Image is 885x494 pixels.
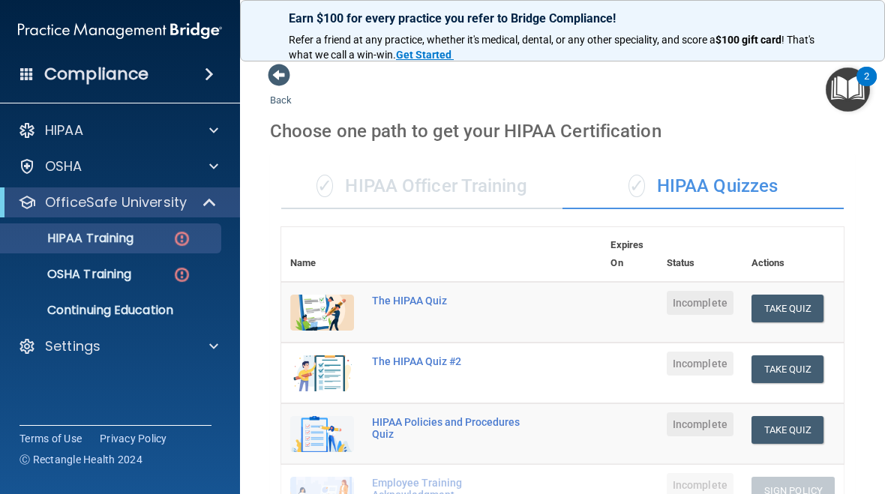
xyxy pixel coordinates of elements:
[100,431,167,446] a: Privacy Policy
[628,175,645,197] span: ✓
[601,227,657,282] th: Expires On
[396,49,451,61] strong: Get Started
[826,67,870,112] button: Open Resource Center, 2 new notifications
[18,157,218,175] a: OSHA
[18,337,218,355] a: Settings
[172,229,191,248] img: danger-circle.6113f641.png
[10,303,214,318] p: Continuing Education
[270,109,855,153] div: Choose one path to get your HIPAA Certification
[372,295,526,307] div: The HIPAA Quiz
[372,416,526,440] div: HIPAA Policies and Procedures Quiz
[715,34,781,46] strong: $100 gift card
[667,291,733,315] span: Incomplete
[19,431,82,446] a: Terms of Use
[45,121,83,139] p: HIPAA
[45,193,187,211] p: OfficeSafe University
[372,355,526,367] div: The HIPAA Quiz #2
[45,157,82,175] p: OSHA
[270,76,292,106] a: Back
[396,49,454,61] a: Get Started
[10,267,131,282] p: OSHA Training
[751,295,823,322] button: Take Quiz
[658,227,742,282] th: Status
[289,34,715,46] span: Refer a friend at any practice, whether it's medical, dental, or any other speciality, and score a
[18,16,222,46] img: PMB logo
[316,175,333,197] span: ✓
[667,412,733,436] span: Incomplete
[172,265,191,284] img: danger-circle.6113f641.png
[18,121,218,139] a: HIPAA
[667,352,733,376] span: Incomplete
[19,452,142,467] span: Ⓒ Rectangle Health 2024
[45,337,100,355] p: Settings
[44,64,148,85] h4: Compliance
[18,193,217,211] a: OfficeSafe University
[289,34,817,61] span: ! That's what we call a win-win.
[751,416,823,444] button: Take Quiz
[751,355,823,383] button: Take Quiz
[742,227,844,282] th: Actions
[281,164,562,209] div: HIPAA Officer Training
[281,227,363,282] th: Name
[864,76,869,96] div: 2
[10,231,133,246] p: HIPAA Training
[562,164,844,209] div: HIPAA Quizzes
[289,11,836,25] p: Earn $100 for every practice you refer to Bridge Compliance!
